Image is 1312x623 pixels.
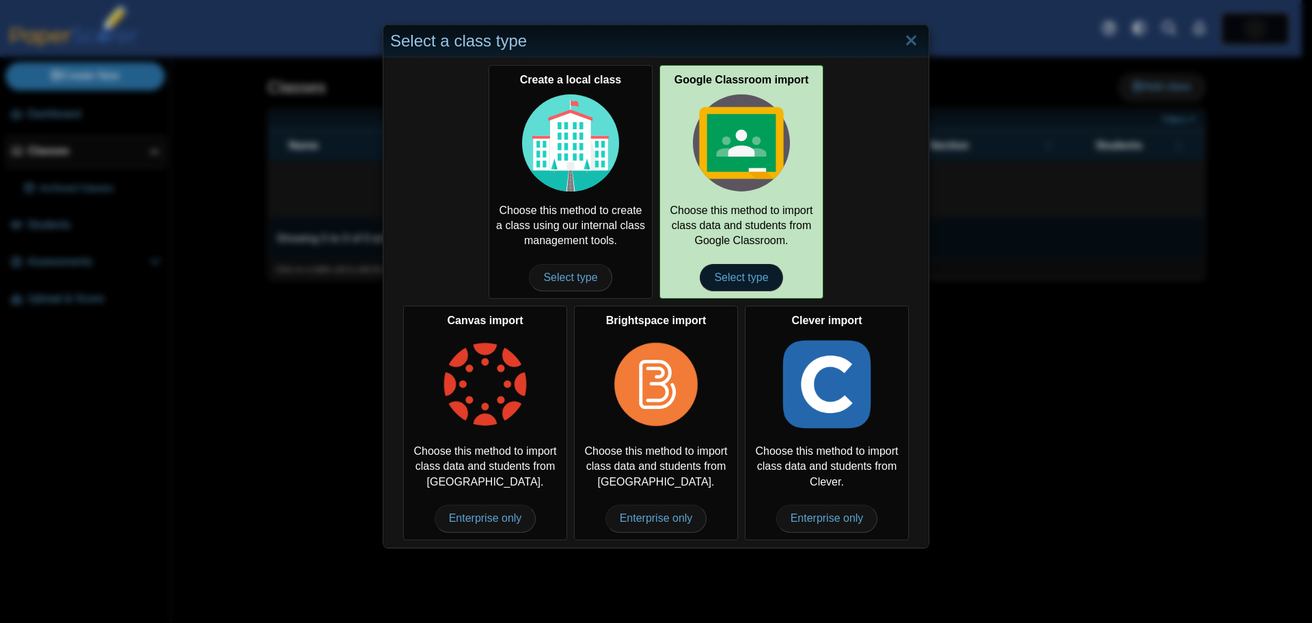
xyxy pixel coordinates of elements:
div: Select a class type [383,25,929,57]
b: Canvas import [447,315,523,326]
img: class-type-google-classroom.svg [693,94,790,191]
span: Enterprise only [435,505,536,532]
b: Google Classroom import [674,74,808,85]
div: Choose this method to import class data and students from [GEOGRAPHIC_DATA]. [574,306,738,540]
span: Enterprise only [605,505,707,532]
b: Clever import [791,315,862,326]
div: Choose this method to import class data and students from Google Classroom. [659,65,823,299]
a: Create a local class Choose this method to create a class using our internal class management too... [489,65,653,299]
a: Google Classroom import Choose this method to import class data and students from Google Classroo... [659,65,823,299]
img: class-type-brightspace.png [607,336,705,433]
b: Create a local class [520,74,622,85]
div: Choose this method to import class data and students from [GEOGRAPHIC_DATA]. [403,306,567,540]
a: Close [901,29,922,53]
img: class-type-local.svg [522,94,619,191]
span: Enterprise only [776,505,878,532]
div: Choose this method to import class data and students from Clever. [745,306,909,540]
img: class-type-clever.png [778,336,875,433]
span: Select type [700,264,782,291]
b: Brightspace import [606,315,707,326]
span: Select type [529,264,612,291]
img: class-type-canvas.png [437,336,534,433]
div: Choose this method to create a class using our internal class management tools. [489,65,653,299]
